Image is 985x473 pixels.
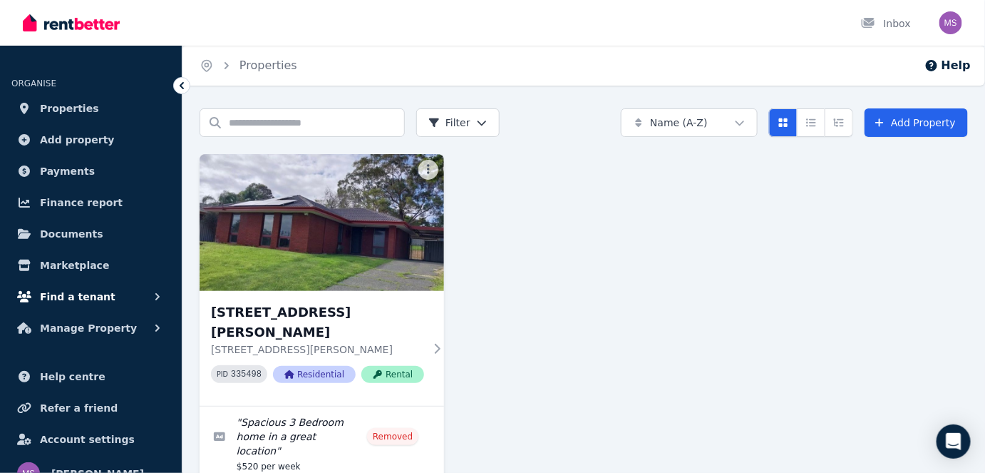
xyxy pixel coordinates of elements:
img: 6 Woodley Way, Parmelia [200,154,444,291]
p: [STREET_ADDRESS][PERSON_NAME] [211,342,424,357]
code: 335498 [231,370,262,380]
span: Properties [40,100,99,117]
button: Find a tenant [11,283,170,311]
button: Help [924,57,971,74]
span: Help centre [40,368,105,385]
span: Refer a friend [40,400,118,417]
button: Expanded list view [825,108,853,137]
a: 6 Woodley Way, Parmelia[STREET_ADDRESS][PERSON_NAME][STREET_ADDRESS][PERSON_NAME]PID 335498Reside... [200,154,444,406]
img: RentBetter [23,12,120,34]
a: Add property [11,126,170,154]
a: Documents [11,220,170,248]
button: Card view [769,108,798,137]
a: Add Property [865,108,968,137]
div: Open Intercom Messenger [937,424,971,459]
a: Account settings [11,425,170,454]
span: Marketplace [40,257,109,274]
span: Residential [273,366,356,383]
nav: Breadcrumb [182,46,314,86]
small: PID [217,370,228,378]
a: Properties [239,59,297,72]
div: Inbox [861,16,911,31]
a: Properties [11,94,170,123]
span: Manage Property [40,320,137,337]
a: Payments [11,157,170,185]
img: Michelle Sheehy [939,11,962,34]
div: View options [769,108,853,137]
span: Filter [428,116,470,130]
button: Filter [416,108,500,137]
span: Payments [40,163,95,180]
a: Refer a friend [11,394,170,422]
button: Compact list view [797,108,825,137]
a: Finance report [11,188,170,217]
span: Find a tenant [40,288,115,305]
button: Name (A-Z) [621,108,758,137]
span: Documents [40,225,103,243]
h3: [STREET_ADDRESS][PERSON_NAME] [211,302,424,342]
button: Manage Property [11,314,170,342]
span: Name (A-Z) [650,116,708,130]
span: Rental [361,366,424,383]
a: Marketplace [11,251,170,280]
button: More options [418,160,438,180]
span: Finance report [40,194,123,211]
a: Help centre [11,362,170,391]
span: Account settings [40,431,135,448]
span: ORGANISE [11,78,56,88]
span: Add property [40,131,115,148]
